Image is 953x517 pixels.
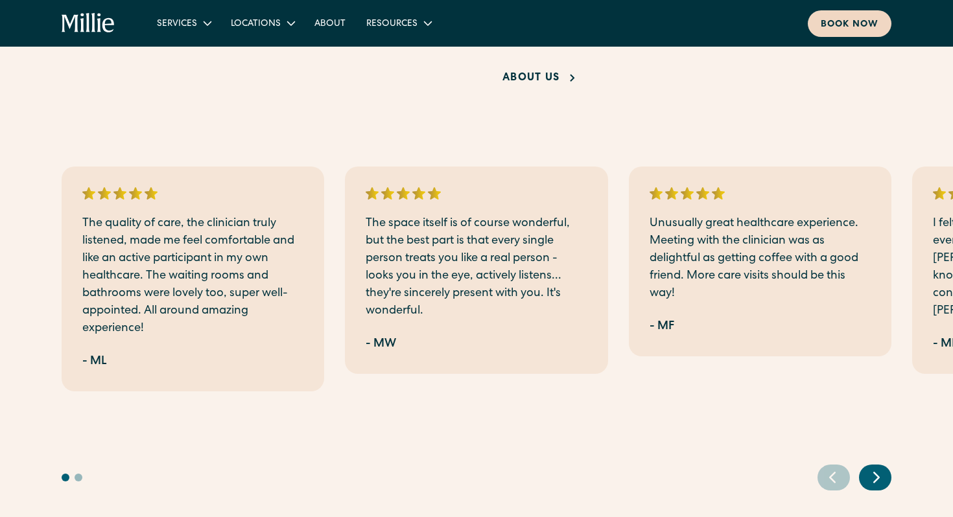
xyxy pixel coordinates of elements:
img: 5 stars rating [366,187,441,200]
div: Next slide [859,465,891,490]
div: - ML [82,353,106,371]
div: Resources [356,12,441,34]
a: About [304,12,356,34]
a: About Us [502,71,580,86]
div: Services [157,17,197,31]
a: Book now [808,10,891,37]
div: 1 / 5 [62,167,324,391]
a: home [62,13,115,34]
div: 3 / 5 [629,167,891,356]
div: About Us [502,71,559,86]
div: 2 / 5 [345,167,607,374]
img: 5 stars rating [82,187,158,200]
div: - MW [366,336,396,353]
div: - MF [650,318,674,336]
p: Unusually great healthcare experience. Meeting with the clinician was as delightful as getting co... [650,215,871,303]
div: Resources [366,17,418,31]
button: Go to slide 1 [62,474,69,481]
div: Previous slide [818,465,850,490]
p: The space itself is of course wonderful, but the best part is that every single person treats you... [366,215,587,320]
div: Services [147,12,220,34]
img: 5 stars rating [650,187,725,200]
p: The quality of care, the clinician truly listened, made me feel comfortable and like an active pa... [82,215,303,338]
div: Book now [821,18,878,32]
button: Go to slide 2 [75,474,82,481]
div: Locations [220,12,304,34]
div: Locations [231,17,281,31]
